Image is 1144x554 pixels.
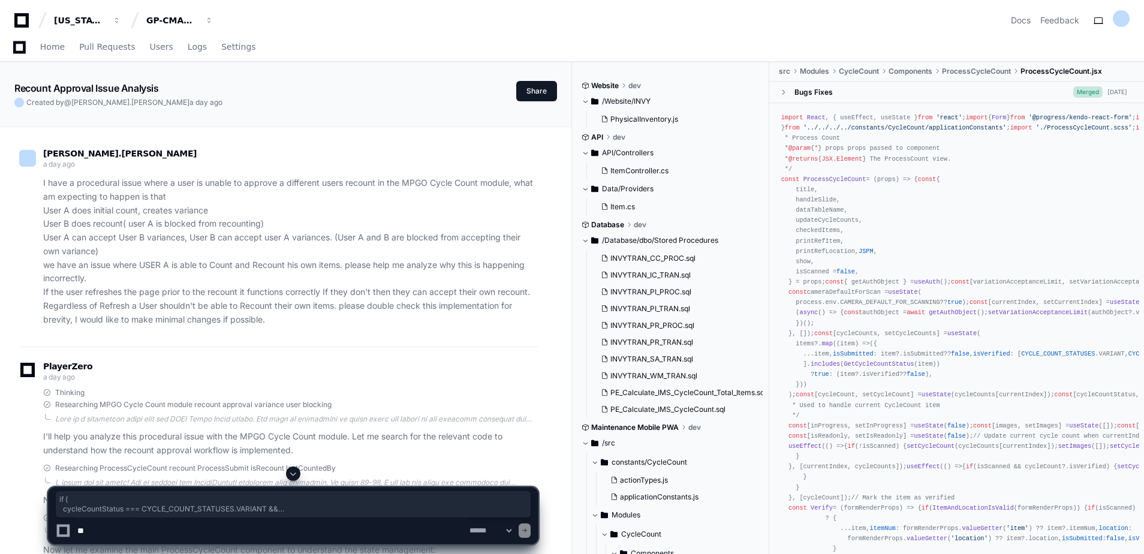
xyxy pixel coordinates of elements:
span: Form [992,114,1007,121]
span: import [966,114,988,121]
span: useState [888,288,917,296]
span: async [799,309,818,316]
span: getAuthObject [929,309,977,316]
span: PE_Calculate_IMS_CycleCount.sql [610,405,725,414]
span: constants/CycleCount [612,457,687,467]
div: Bugs Fixes [794,88,833,97]
span: await [907,309,925,316]
span: Database [591,220,624,230]
span: a day ago [43,372,74,381]
span: from [785,124,800,131]
span: map [821,340,832,347]
span: CYCLE_COUNT_STATUSES [1021,350,1095,357]
button: [US_STATE] Pacific [49,10,126,31]
span: @returns [788,155,818,162]
span: src [779,67,790,76]
p: I have a procedural issue where a user is unable to approve a different users recount in the MPGO... [43,176,538,326]
button: API/Controllers [582,143,760,162]
span: '@progress/kendo-react-form' [1029,114,1133,121]
span: import [1010,124,1032,131]
span: Settings [221,43,255,50]
span: API [591,133,603,142]
span: /src [602,438,615,448]
span: INVYTRAN_WM_TRAN.sql [610,371,697,381]
span: isSubmitted [833,350,874,357]
span: item [840,340,855,347]
a: Users [150,34,173,61]
span: Item.cs [610,202,635,212]
span: const [788,288,807,296]
svg: Directory [601,455,608,469]
button: INVYTRAN_PI_TRAN.sql [596,300,763,317]
div: [US_STATE] Pacific [54,14,106,26]
span: dev [688,423,701,432]
span: const [918,176,937,183]
span: useEffect [907,463,940,470]
span: env [826,299,836,306]
span: INVYTRAN_PI_PROC.sql [610,287,691,297]
span: Merged [1073,86,1103,98]
a: Settings [221,34,255,61]
span: VARIANT [1099,350,1125,357]
button: PhysicalInventory.js [596,111,753,128]
button: /Website/INVY [582,92,760,111]
svg: Directory [591,436,598,450]
button: INVYTRAN_PR_PROC.sql [596,317,763,334]
span: const [844,309,862,316]
span: if [966,463,973,470]
svg: Directory [591,233,598,248]
span: INVYTRAN_CC_PROC.sql [610,254,696,263]
span: [PERSON_NAME].[PERSON_NAME] [43,149,197,158]
a: Home [40,34,65,61]
span: isVerified [862,371,899,378]
button: INVYTRAN_WM_TRAN.sql [596,368,763,384]
span: PlayerZero [43,363,92,370]
span: @param [788,144,811,152]
svg: Directory [591,182,598,196]
button: GP-CMAG-MP2 [142,10,218,31]
span: isSubmitted [903,350,944,357]
span: from [1010,114,1025,121]
button: INVYTRAN_CC_PROC.sql [596,250,763,267]
span: a day ago [189,98,222,107]
span: const [951,278,970,285]
a: Pull Requests [79,34,135,61]
span: a day ago [43,159,74,168]
span: const [781,176,800,183]
span: '../../../../constants/CycleCount/applicationConstants' [803,124,1007,131]
span: if [848,442,855,450]
svg: Directory [591,94,598,109]
span: const [826,278,844,285]
span: () => [826,442,844,450]
span: useEffect [788,442,821,450]
span: false [947,432,966,439]
span: INVYTRAN_SA_TRAN.sql [610,354,693,364]
a: Docs [1011,14,1031,26]
span: isVerified [973,350,1010,357]
app-text-character-animate: Recount Approval Issue Analysis [14,82,159,94]
div: Lore ip d sitametcon adipi elit sed DOEI Tempo Incid utlabo. Etd magn al enimadmini ve quisn exer... [55,414,538,424]
span: @ [64,98,71,107]
button: constants/CycleCount [591,453,760,472]
span: const [1117,422,1136,429]
span: PE_Calculate_IMS_CycleCount_Total_Items.sql [610,388,766,398]
span: const [788,422,807,429]
button: PE_Calculate_IMS_CycleCount_Total_Items.sql [596,384,763,401]
span: Data/Providers [602,184,654,194]
button: /src [582,433,760,453]
button: ItemController.cs [596,162,753,179]
span: useState [947,330,977,337]
span: true [947,299,962,306]
span: dev [613,133,625,142]
span: includes [811,360,840,368]
span: Maintenance Mobile PWA [591,423,679,432]
button: Share [516,81,557,101]
span: dev [634,220,646,230]
button: INVYTRAN_PR_TRAN.sql [596,334,763,351]
span: false [951,350,970,357]
button: Data/Providers [582,179,760,198]
button: INVYTRAN_SA_TRAN.sql [596,351,763,368]
span: [PERSON_NAME].[PERSON_NAME] [71,98,189,107]
span: Website [591,81,619,91]
span: ProcessCycleCount.jsx [1020,67,1102,76]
